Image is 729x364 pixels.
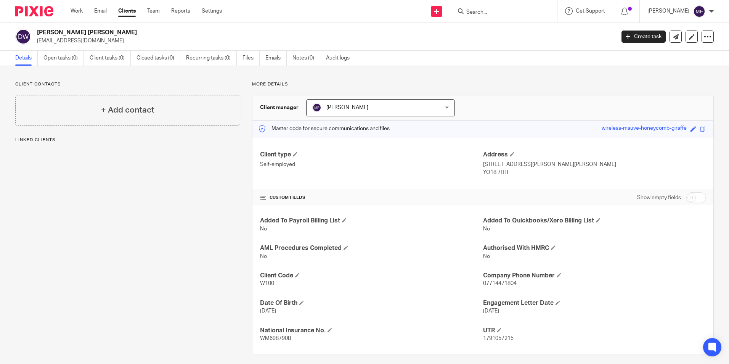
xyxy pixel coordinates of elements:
h3: Client manager [260,104,299,111]
h4: Authorised With HMRC [483,244,706,252]
span: No [260,226,267,232]
p: [STREET_ADDRESS][PERSON_NAME][PERSON_NAME] [483,161,706,168]
a: Files [242,51,260,66]
span: No [483,254,490,259]
span: W100 [260,281,274,286]
a: Audit logs [326,51,355,66]
p: More details [252,81,714,87]
img: Pixie [15,6,53,16]
a: Details [15,51,38,66]
p: YO18 7HH [483,169,706,176]
p: Linked clients [15,137,240,143]
input: Search [466,9,534,16]
h4: Client type [260,151,483,159]
span: Get Support [576,8,605,14]
p: Self-employed [260,161,483,168]
h4: CUSTOM FIELDS [260,195,483,201]
span: [DATE] [260,308,276,314]
a: Work [71,7,83,15]
a: Closed tasks (0) [136,51,180,66]
a: Settings [202,7,222,15]
a: Email [94,7,107,15]
p: [EMAIL_ADDRESS][DOMAIN_NAME] [37,37,610,45]
h4: National Insurance No. [260,327,483,335]
label: Show empty fields [637,194,681,201]
span: No [483,226,490,232]
span: [DATE] [483,308,499,314]
a: Notes (0) [292,51,320,66]
span: [PERSON_NAME] [326,105,368,110]
p: Client contacts [15,81,240,87]
h4: AML Procedures Completed [260,244,483,252]
img: svg%3E [312,103,321,112]
a: Recurring tasks (0) [186,51,237,66]
span: 07714471804 [483,281,517,286]
h4: UTR [483,327,706,335]
img: svg%3E [15,29,31,45]
h4: Added To Payroll Billing List [260,217,483,225]
span: No [260,254,267,259]
h4: Date Of Birth [260,299,483,307]
a: Client tasks (0) [90,51,131,66]
a: Team [147,7,160,15]
a: Emails [265,51,287,66]
div: wireless-mauve-honeycomb-giraffe [602,124,687,133]
h4: Address [483,151,706,159]
h2: [PERSON_NAME] [PERSON_NAME] [37,29,495,37]
a: Clients [118,7,136,15]
h4: Engagement Letter Date [483,299,706,307]
a: Reports [171,7,190,15]
a: Create task [621,31,666,43]
img: svg%3E [693,5,705,18]
p: [PERSON_NAME] [647,7,689,15]
a: Open tasks (0) [43,51,84,66]
span: 1791057215 [483,336,514,341]
h4: + Add contact [101,104,154,116]
h4: Client Code [260,272,483,280]
h4: Added To Quickbooks/Xero Billing List [483,217,706,225]
p: Master code for secure communications and files [258,125,390,132]
h4: Company Phone Number [483,272,706,280]
span: WM698790B [260,336,291,341]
